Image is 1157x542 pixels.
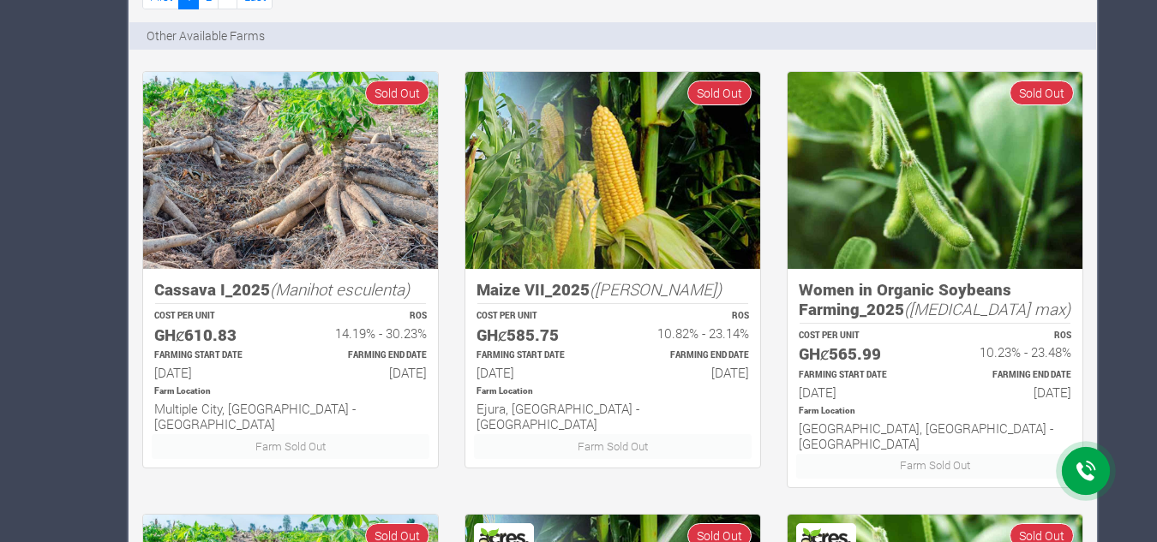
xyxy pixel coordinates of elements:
[306,365,427,380] h6: [DATE]
[306,310,427,323] p: ROS
[154,325,275,345] h5: GHȼ610.83
[788,72,1082,270] img: growforme image
[154,385,427,398] p: Location of Farm
[628,365,749,380] h6: [DATE]
[477,385,749,398] p: Location of Farm
[306,349,427,362] p: Estimated Farming End Date
[950,369,1071,382] p: Estimated Farming End Date
[799,369,920,382] p: Estimated Farming Start Date
[270,278,410,300] i: (Manihot esculenta)
[365,80,429,105] span: Sold Out
[799,344,920,364] h5: GHȼ565.99
[687,80,752,105] span: Sold Out
[154,349,275,362] p: Estimated Farming Start Date
[950,330,1071,342] p: ROS
[477,349,597,362] p: Estimated Farming Start Date
[1010,80,1074,105] span: Sold Out
[799,384,920,400] h6: [DATE]
[465,72,760,270] img: growforme image
[143,72,438,270] img: growforme image
[477,325,597,345] h5: GHȼ585.75
[147,27,265,45] p: Other Available Farms
[628,349,749,362] p: Estimated Farming End Date
[477,280,749,300] h5: Maize VII_2025
[477,401,749,432] h6: Ejura, [GEOGRAPHIC_DATA] - [GEOGRAPHIC_DATA]
[904,298,1070,319] i: ([MEDICAL_DATA] max)
[590,278,722,300] i: ([PERSON_NAME])
[799,280,1071,319] h5: Women in Organic Soybeans Farming_2025
[306,325,427,341] h6: 14.19% - 30.23%
[477,310,597,323] p: COST PER UNIT
[799,420,1071,451] h6: [GEOGRAPHIC_DATA], [GEOGRAPHIC_DATA] - [GEOGRAPHIC_DATA]
[154,310,275,323] p: COST PER UNIT
[799,405,1071,418] p: Location of Farm
[950,384,1071,400] h6: [DATE]
[154,401,427,432] h6: Multiple City, [GEOGRAPHIC_DATA] - [GEOGRAPHIC_DATA]
[477,365,597,380] h6: [DATE]
[628,310,749,323] p: ROS
[154,365,275,380] h6: [DATE]
[628,325,749,341] h6: 10.82% - 23.14%
[799,330,920,342] p: COST PER UNIT
[154,280,427,300] h5: Cassava I_2025
[950,344,1071,360] h6: 10.23% - 23.48%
